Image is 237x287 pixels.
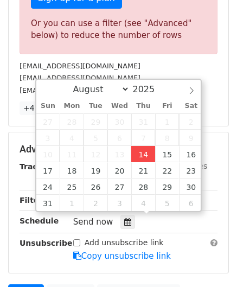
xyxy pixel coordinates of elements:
[31,17,206,42] div: Or you can use a filter (see "Advanced" below) to reduce the number of rows
[60,162,84,178] span: August 18, 2025
[155,146,179,162] span: August 15, 2025
[60,146,84,162] span: August 11, 2025
[60,103,84,110] span: Mon
[155,195,179,211] span: September 5, 2025
[20,162,56,171] strong: Tracking
[84,195,107,211] span: September 2, 2025
[179,146,203,162] span: August 16, 2025
[36,162,60,178] span: August 17, 2025
[20,101,65,115] a: +47 more
[107,130,131,146] span: August 6, 2025
[84,146,107,162] span: August 12, 2025
[107,162,131,178] span: August 20, 2025
[20,239,73,247] strong: Unsubscribe
[131,162,155,178] span: August 21, 2025
[107,113,131,130] span: July 30, 2025
[179,130,203,146] span: August 9, 2025
[36,178,60,195] span: August 24, 2025
[36,195,60,211] span: August 31, 2025
[20,143,217,155] h5: Advanced
[73,217,113,227] span: Send now
[107,178,131,195] span: August 27, 2025
[84,103,107,110] span: Tue
[179,162,203,178] span: August 23, 2025
[60,195,84,211] span: September 1, 2025
[179,195,203,211] span: September 6, 2025
[130,84,169,94] input: Year
[84,130,107,146] span: August 5, 2025
[20,216,59,225] strong: Schedule
[20,86,140,94] small: [EMAIL_ADDRESS][DOMAIN_NAME]
[107,195,131,211] span: September 3, 2025
[20,74,140,82] small: [EMAIL_ADDRESS][DOMAIN_NAME]
[20,196,47,205] strong: Filters
[183,235,237,287] iframe: Chat Widget
[60,113,84,130] span: July 28, 2025
[179,103,203,110] span: Sat
[155,113,179,130] span: August 1, 2025
[60,130,84,146] span: August 4, 2025
[179,113,203,130] span: August 2, 2025
[36,130,60,146] span: August 3, 2025
[131,113,155,130] span: July 31, 2025
[73,251,171,261] a: Copy unsubscribe link
[107,146,131,162] span: August 13, 2025
[60,178,84,195] span: August 25, 2025
[155,178,179,195] span: August 29, 2025
[155,162,179,178] span: August 22, 2025
[84,162,107,178] span: August 19, 2025
[36,146,60,162] span: August 10, 2025
[36,113,60,130] span: July 27, 2025
[36,103,60,110] span: Sun
[131,130,155,146] span: August 7, 2025
[155,130,179,146] span: August 8, 2025
[85,237,164,248] label: Add unsubscribe link
[20,62,140,70] small: [EMAIL_ADDRESS][DOMAIN_NAME]
[131,195,155,211] span: September 4, 2025
[131,103,155,110] span: Thu
[84,113,107,130] span: July 29, 2025
[84,178,107,195] span: August 26, 2025
[131,178,155,195] span: August 28, 2025
[179,178,203,195] span: August 30, 2025
[155,103,179,110] span: Fri
[107,103,131,110] span: Wed
[131,146,155,162] span: August 14, 2025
